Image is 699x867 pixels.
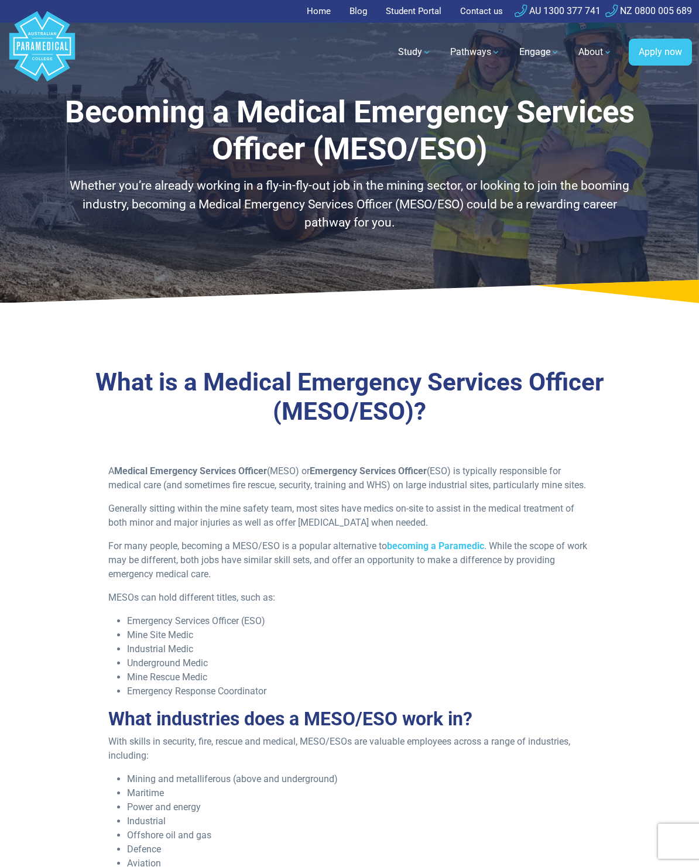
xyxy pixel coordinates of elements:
a: Engage [512,36,567,68]
li: Offshore oil and gas [127,828,591,842]
a: Pathways [443,36,508,68]
strong: Medical Emergency Services Officer [114,465,267,477]
li: Industrial Medic [127,642,591,656]
p: Generally sitting within the mine safety team, most sites have medics on-site to assist in the me... [108,502,591,530]
li: Mine Site Medic [127,628,591,642]
p: Whether you’re already working in a fly-in-fly-out job in the mining sector, or looking to join t... [59,177,641,232]
a: Study [391,36,438,68]
li: Emergency Response Coordinator [127,684,591,698]
a: NZ 0800 005 689 [605,5,692,16]
p: With skills in security, fire, rescue and medical, MESO/ESOs are valuable employees across a rang... [108,735,591,763]
a: Australian Paramedical College [7,23,77,82]
li: Power and energy [127,800,591,814]
h1: Becoming a Medical Emergency Services Officer (MESO/ESO) [59,94,641,167]
li: Emergency Services Officer (ESO) [127,614,591,628]
h3: What is a Medical Emergency Services Officer (MESO/ESO)? [59,368,641,427]
a: becoming a Paramedic [387,540,484,551]
strong: Emergency Services Officer [310,465,427,477]
a: Apply now [629,39,692,66]
p: A (MESO) or (ESO) is typically responsible for medical care (and sometimes fire rescue, security,... [108,464,591,492]
li: Defence [127,842,591,856]
li: Underground Medic [127,656,591,670]
p: For many people, becoming a MESO/ESO is a popular alternative to . While the scope of work may be... [108,539,591,581]
li: Industrial [127,814,591,828]
a: AU 1300 377 741 [515,5,601,16]
li: Maritime [127,786,591,800]
p: MESOs can hold different titles, such as: [108,591,591,605]
li: Mining and metalliferous (above and underground) [127,772,591,786]
a: About [571,36,619,68]
h2: What industries does a MESO/ESO work in? [108,708,591,730]
li: Mine Rescue Medic [127,670,591,684]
